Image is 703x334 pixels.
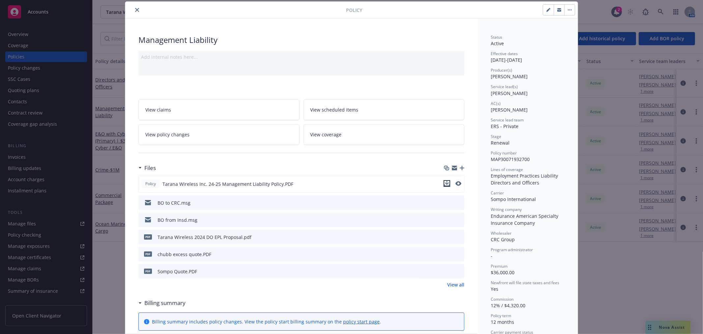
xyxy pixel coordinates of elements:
[456,234,462,241] button: preview file
[491,253,492,259] span: -
[144,234,152,239] span: pdf
[445,234,451,241] button: download file
[491,213,560,226] span: Endurance American Specialty Insurance Company
[455,180,461,188] button: preview file
[491,167,523,172] span: Lines of coverage
[491,319,514,325] span: 12 months
[310,106,359,113] span: View scheduled items
[145,131,190,138] span: View policy changes
[444,180,450,188] button: download file
[491,207,522,212] span: Writing company
[138,299,186,307] div: Billing summary
[491,179,565,186] div: Directors and Officers
[456,199,462,206] button: preview file
[491,190,504,196] span: Carrier
[304,124,465,145] a: View coverage
[447,281,464,288] a: View all
[491,296,513,302] span: Commission
[152,318,381,325] div: Billing summary includes policy changes. View the policy start billing summary on the .
[491,107,528,113] span: [PERSON_NAME]
[144,299,186,307] h3: Billing summary
[144,269,152,274] span: PDF
[158,199,190,206] div: BO to CRC.msg
[304,99,465,120] a: View scheduled items
[445,217,451,223] button: download file
[491,302,525,309] span: 12% / $4,320.00
[144,251,152,256] span: PDF
[491,67,512,73] span: Producer(s)
[133,6,141,14] button: close
[445,251,451,258] button: download file
[158,234,251,241] div: Tarana Wireless 2024 DO EPL Proposal.pdf
[141,53,462,60] div: Add internal notes here...
[491,156,530,162] span: MAP30071932700
[491,263,508,269] span: Premium
[491,247,533,252] span: Program administrator
[491,34,502,40] span: Status
[158,268,197,275] div: Sompo Quote.PDF
[455,181,461,186] button: preview file
[145,106,171,113] span: View claims
[445,268,451,275] button: download file
[491,269,514,276] span: $36,000.00
[491,150,517,156] span: Policy number
[343,318,380,325] a: policy start page
[444,180,450,187] button: download file
[491,140,510,146] span: Renewal
[158,217,197,223] div: BO from Insd.msg
[445,199,451,206] button: download file
[491,280,559,285] span: Newfront will file state taxes and fees
[491,101,501,106] span: AC(s)
[491,90,528,96] span: [PERSON_NAME]
[491,236,515,243] span: CRC Group
[491,117,524,123] span: Service lead team
[491,51,565,63] div: [DATE] - [DATE]
[138,34,464,46] div: Management Liability
[144,164,156,172] h3: Files
[456,217,462,223] button: preview file
[456,251,462,258] button: preview file
[310,131,342,138] span: View coverage
[162,181,293,187] span: Tarana Wireless Inc. 24-25 Management Liability Policy.PDF
[491,123,518,129] span: ERS - Private
[144,181,157,187] span: Policy
[138,124,300,145] a: View policy changes
[491,51,518,56] span: Effective dates
[491,286,498,292] span: Yes
[491,40,504,47] span: Active
[138,164,156,172] div: Files
[138,99,300,120] a: View claims
[491,196,536,202] span: Sompo International
[491,134,501,139] span: Stage
[158,251,211,258] div: chubb excess quote.PDF
[491,172,565,179] div: Employment Practices Liability
[346,7,362,14] span: Policy
[491,73,528,80] span: [PERSON_NAME]
[491,313,511,318] span: Policy term
[491,84,518,89] span: Service lead(s)
[456,268,462,275] button: preview file
[491,230,512,236] span: Wholesaler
